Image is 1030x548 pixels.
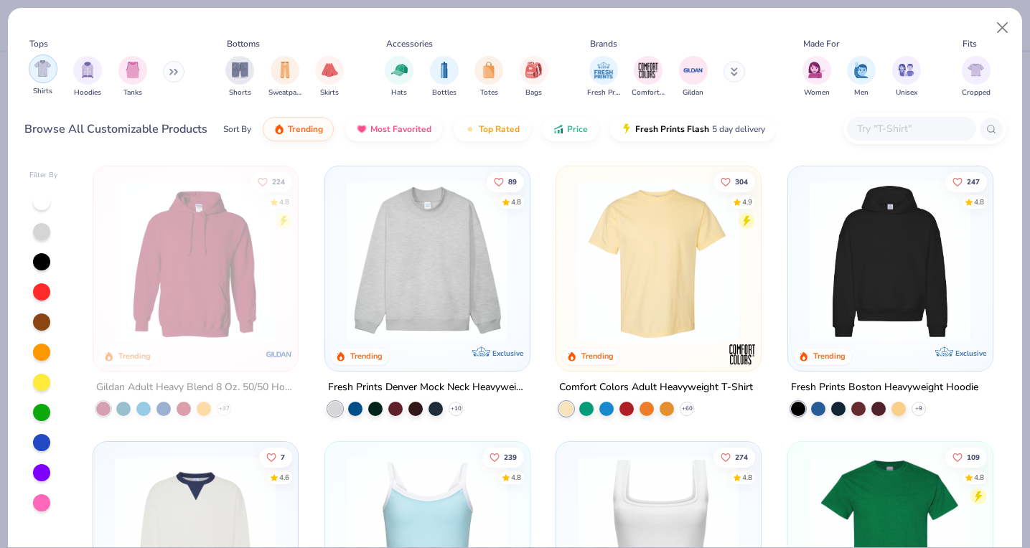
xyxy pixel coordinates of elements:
[735,178,748,185] span: 304
[385,56,413,98] button: filter button
[915,404,922,412] span: + 9
[590,37,617,50] div: Brands
[974,197,984,207] div: 4.8
[520,56,548,98] div: filter for Bags
[450,404,461,412] span: + 10
[515,181,690,342] img: a90f7c54-8796-4cb2-9d6e-4e9644cfe0fe
[632,56,665,98] button: filter button
[268,56,301,98] button: filter button
[315,56,344,98] button: filter button
[315,56,344,98] div: filter for Skirts
[520,56,548,98] button: filter button
[712,121,765,138] span: 5 day delivery
[593,60,614,81] img: Fresh Prints Image
[854,88,869,98] span: Men
[682,404,693,412] span: + 60
[896,88,917,98] span: Unisex
[328,378,527,396] div: Fresh Prints Denver Mock Neck Heavyweight Sweatshirt
[962,56,991,98] button: filter button
[281,453,285,460] span: 7
[511,472,521,483] div: 4.8
[492,348,523,357] span: Exclusive
[632,88,665,98] span: Comfort Colors
[259,447,292,467] button: Like
[683,88,703,98] span: Gildan
[679,56,708,98] div: filter for Gildan
[340,181,515,342] img: f5d85501-0dbb-4ee4-b115-c08fa3845d83
[735,453,748,460] span: 274
[967,453,980,460] span: 109
[385,56,413,98] div: filter for Hats
[802,181,978,342] img: 91acfc32-fd48-4d6b-bdad-a4c1a30ac3fc
[480,88,498,98] span: Totes
[989,14,1016,42] button: Close
[635,123,709,135] span: Fresh Prints Flash
[391,62,408,78] img: Hats Image
[683,60,704,81] img: Gildan Image
[587,88,620,98] span: Fresh Prints
[791,378,978,396] div: Fresh Prints Boston Heavyweight Hoodie
[123,88,142,98] span: Tanks
[511,197,521,207] div: 4.8
[955,348,985,357] span: Exclusive
[24,121,207,138] div: Browse All Customizable Products
[29,56,57,98] button: filter button
[892,56,921,98] div: filter for Unisex
[108,181,283,342] img: 01756b78-01f6-4cc6-8d8a-3c30c1a0c8ac
[571,181,746,342] img: 029b8af0-80e6-406f-9fdc-fdf898547912
[587,56,620,98] button: filter button
[632,56,665,98] div: filter for Comfort Colors
[118,56,147,98] div: filter for Tanks
[370,123,431,135] span: Most Favorited
[804,88,830,98] span: Women
[621,123,632,135] img: flash.gif
[610,117,776,141] button: Fresh Prints Flash5 day delivery
[277,62,293,78] img: Sweatpants Image
[263,117,334,141] button: Trending
[479,123,520,135] span: Top Rated
[268,88,301,98] span: Sweatpants
[679,56,708,98] button: filter button
[251,171,292,192] button: Like
[34,60,51,77] img: Shirts Image
[29,170,58,181] div: Filter By
[481,62,497,78] img: Totes Image
[272,178,285,185] span: 224
[33,86,52,97] span: Shirts
[96,378,295,396] div: Gildan Adult Heavy Blend 8 Oz. 50/50 Hooded Sweatshirt
[118,56,147,98] button: filter button
[386,37,433,50] div: Accessories
[504,453,517,460] span: 239
[974,472,984,483] div: 4.8
[474,56,503,98] button: filter button
[856,121,966,137] input: Try "T-Shirt"
[29,37,48,50] div: Tops
[391,88,407,98] span: Hats
[962,88,991,98] span: Cropped
[802,56,831,98] div: filter for Women
[225,56,254,98] div: filter for Shorts
[74,88,101,98] span: Hoodies
[279,472,289,483] div: 4.6
[525,62,541,78] img: Bags Image
[713,447,755,467] button: Like
[232,62,248,78] img: Shorts Image
[454,117,530,141] button: Top Rated
[80,62,95,78] img: Hoodies Image
[320,88,339,98] span: Skirts
[268,56,301,98] div: filter for Sweatpants
[587,56,620,98] div: filter for Fresh Prints
[967,178,980,185] span: 247
[963,37,977,50] div: Fits
[559,378,753,396] div: Comfort Colors Adult Heavyweight T-Shirt
[432,88,457,98] span: Bottles
[525,88,542,98] span: Bags
[430,56,459,98] button: filter button
[322,62,338,78] img: Skirts Image
[742,472,752,483] div: 4.8
[847,56,876,98] div: filter for Men
[487,171,524,192] button: Like
[713,171,755,192] button: Like
[898,62,914,78] img: Unisex Image
[73,56,102,98] div: filter for Hoodies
